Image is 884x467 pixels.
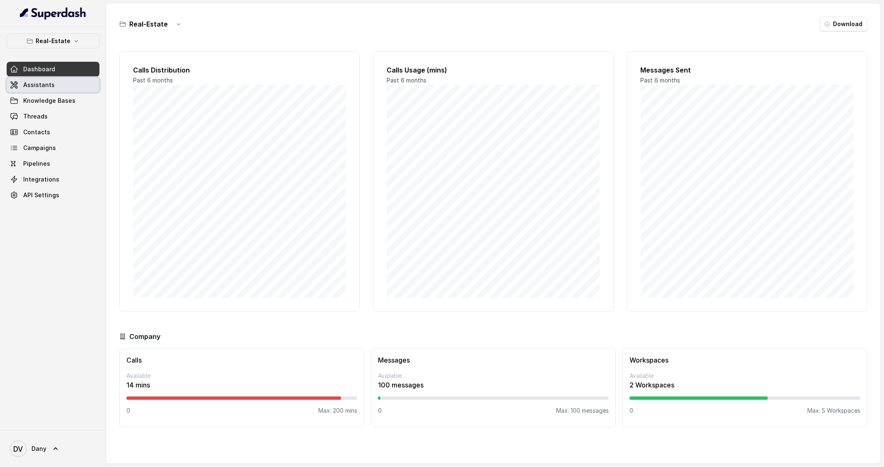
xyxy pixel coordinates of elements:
[387,77,426,84] span: Past 6 months
[641,65,854,75] h2: Messages Sent
[129,331,160,341] h3: Company
[378,380,609,390] p: 100 messages
[31,445,46,453] span: Dany
[7,109,99,124] a: Threads
[133,77,173,84] span: Past 6 months
[14,445,23,453] text: DV
[387,65,600,75] h2: Calls Usage (mins)
[7,125,99,140] a: Contacts
[630,372,860,380] p: Available
[126,355,357,365] h3: Calls
[23,81,55,89] span: Assistants
[23,97,75,105] span: Knowledge Bases
[378,407,382,415] p: 0
[126,372,357,380] p: Available
[23,128,50,136] span: Contacts
[318,407,357,415] p: Max: 200 mins
[630,407,633,415] p: 0
[129,19,168,29] h3: Real-Estate
[7,140,99,155] a: Campaigns
[23,191,59,199] span: API Settings
[7,437,99,460] a: Dany
[378,355,609,365] h3: Messages
[23,112,48,121] span: Threads
[7,172,99,187] a: Integrations
[7,93,99,108] a: Knowledge Bases
[378,372,609,380] p: Available
[23,175,59,184] span: Integrations
[807,407,860,415] p: Max: 5 Workspaces
[7,156,99,171] a: Pipelines
[556,407,609,415] p: Max: 100 messages
[7,34,99,48] button: Real-Estate
[7,188,99,203] a: API Settings
[36,36,70,46] p: Real-Estate
[630,355,860,365] h3: Workspaces
[20,7,87,20] img: light.svg
[820,17,867,31] button: Download
[126,407,130,415] p: 0
[7,77,99,92] a: Assistants
[7,62,99,77] a: Dashboard
[126,380,357,390] p: 14 mins
[23,160,50,168] span: Pipelines
[630,380,860,390] p: 2 Workspaces
[133,65,346,75] h2: Calls Distribution
[641,77,681,84] span: Past 6 months
[23,144,56,152] span: Campaigns
[23,65,55,73] span: Dashboard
